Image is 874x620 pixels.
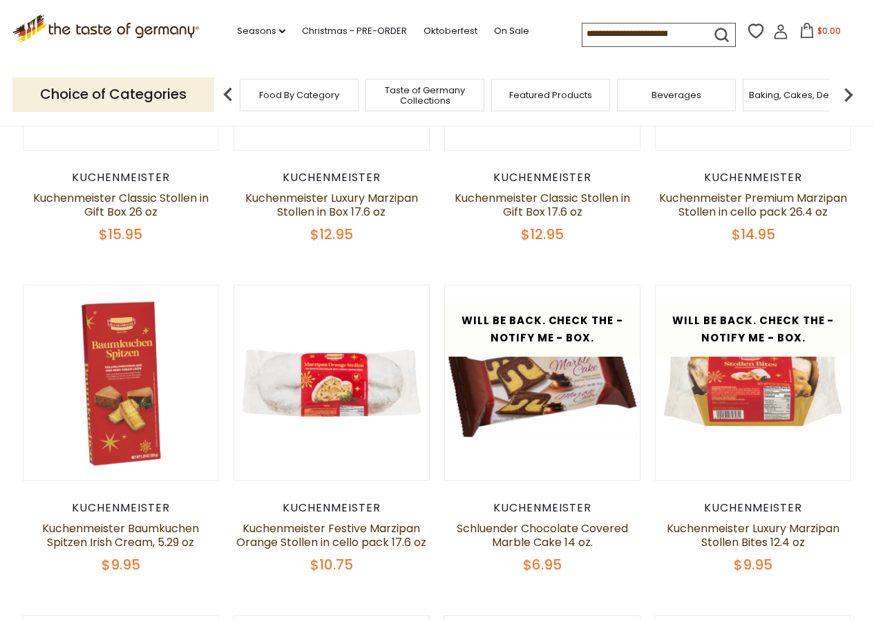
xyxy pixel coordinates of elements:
[732,225,775,244] span: $14.95
[236,520,426,550] a: Kuchenmeister Festive Marzipan Orange Stollen in cello pack 17.6 oz
[749,90,856,100] a: Baking, Cakes, Desserts
[370,85,480,106] a: Taste of Germany Collections
[444,501,641,515] div: Kuchenmeister
[521,225,564,244] span: $12.95
[652,90,701,100] a: Beverages
[234,285,430,481] img: Kuchenmeister
[310,555,353,574] span: $10.75
[835,81,862,109] img: next arrow
[509,90,592,100] a: Featured Products
[656,285,851,481] img: Kuchenmeister
[302,24,407,39] a: Christmas - PRE-ORDER
[99,225,142,244] span: $15.95
[245,190,418,220] a: Kuchenmeister Luxury Marzipan Stollen in Box 17.6 oz
[214,81,242,109] img: previous arrow
[310,225,353,244] span: $12.95
[12,77,214,111] p: Choice of Categories
[734,555,772,574] span: $9.95
[23,501,220,515] div: Kuchenmeister
[102,555,140,574] span: $9.95
[667,520,839,550] a: Kuchenmeister Luxury Marzipan Stollen Bites 12.4 oz
[424,24,477,39] a: Oktoberfest
[659,190,847,220] a: Kuchenmeister Premium Marzipan Stollen in cello pack 26.4 oz
[655,501,852,515] div: Kuchenmeister
[523,555,562,574] span: $6.95
[234,171,430,185] div: Kuchenmeister
[455,190,630,220] a: Kuchenmeister Classic Stollen in Gift Box 17.6 oz
[23,285,219,481] img: Kuchenmeister
[457,520,628,550] a: Schluender Chocolate Covered Marble Cake 14 oz.
[655,171,852,185] div: Kuchenmeister
[42,520,199,550] a: Kuchenmeister Baumkuchen Spitzen Irish Cream, 5.29 oz
[817,25,841,37] span: $0.00
[23,171,220,185] div: Kuchenmeister
[234,501,430,515] div: Kuchenmeister
[445,285,640,481] img: Schluender
[237,24,285,39] a: Seasons
[494,24,529,39] a: On Sale
[33,190,209,220] a: Kuchenmeister Classic Stollen in Gift Box 26 oz
[444,171,641,185] div: Kuchenmeister
[259,90,339,100] a: Food By Category
[791,23,850,44] button: $0.00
